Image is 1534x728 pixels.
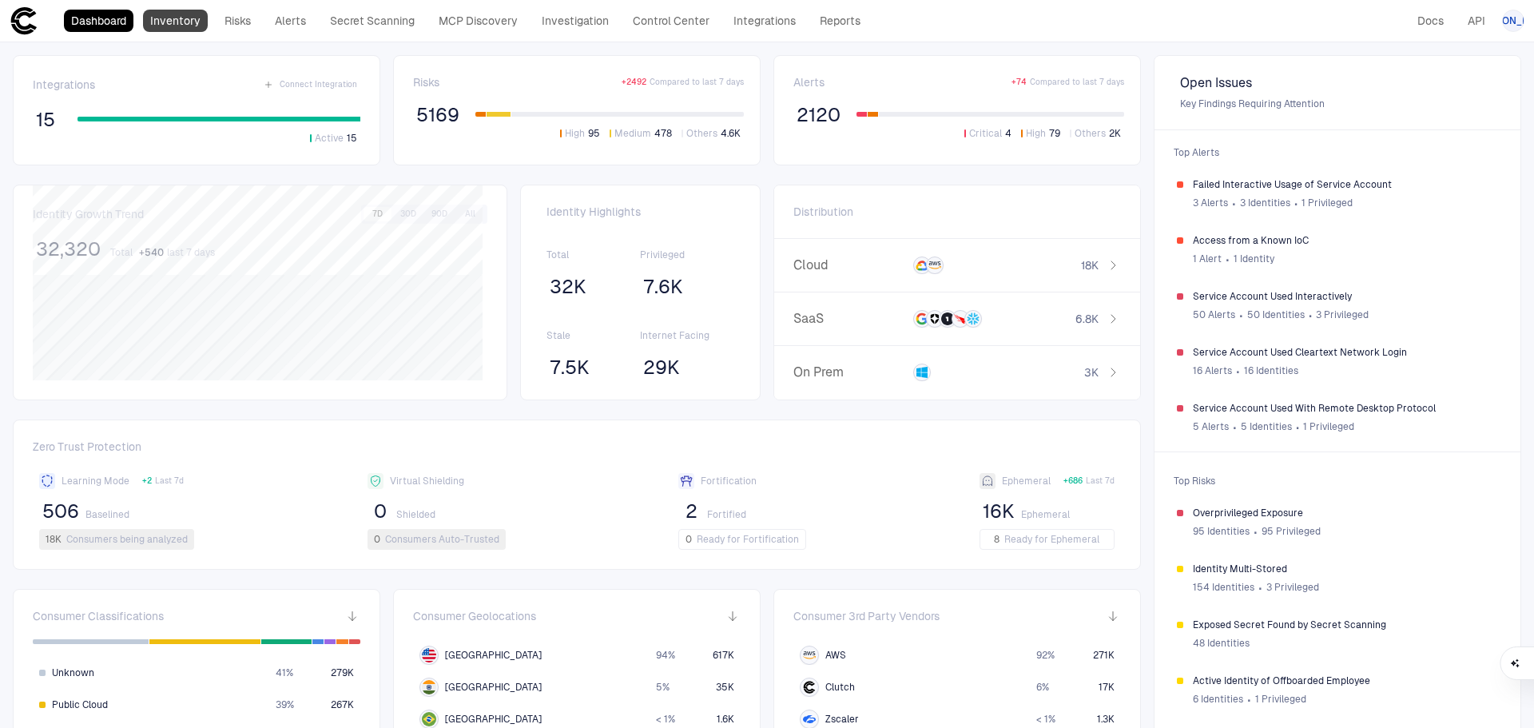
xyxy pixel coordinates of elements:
button: All [456,207,485,221]
span: < 1 % [656,713,675,726]
span: < 1 % [1036,713,1055,726]
span: Ephemeral [1021,508,1070,521]
span: 92 % [1036,649,1055,662]
a: Inventory [143,10,208,32]
span: 29K [643,356,680,380]
span: Ready for Fortification [697,533,799,546]
span: 15 [36,108,55,132]
span: 154 Identities [1193,581,1254,594]
span: Critical [969,127,1002,140]
span: 1.3K [1097,713,1115,726]
span: 1.6K [717,713,734,726]
span: + 2 [142,475,152,487]
button: [PERSON_NAME] [1502,10,1524,32]
span: 8 [994,533,999,546]
button: 7D [364,207,391,221]
span: High [565,127,585,140]
span: + 74 [1011,77,1027,88]
span: 18K [1081,258,1099,273]
span: Compared to last 7 days [1030,77,1124,88]
span: Medium [614,127,651,140]
span: 2 [686,499,697,523]
span: Service Account Used Interactively [1193,290,1498,303]
span: Shielded [396,508,435,521]
span: 3 Privileged [1316,308,1369,321]
span: High [1026,127,1046,140]
span: + 686 [1063,475,1083,487]
span: ∙ [1232,415,1238,439]
span: Overprivileged Exposure [1193,507,1498,519]
span: Clutch [825,681,855,694]
a: Alerts [268,10,313,32]
a: Reports [813,10,868,32]
span: Total [546,249,641,261]
span: 271K [1093,649,1115,662]
span: Service Account Used With Remote Desktop Protocol [1193,402,1498,415]
span: 95 [588,127,600,140]
span: 79 [1049,127,1060,140]
span: Privileged [640,249,734,261]
div: Zscaler [803,713,816,726]
span: Identity Multi-Stored [1193,563,1498,575]
button: 0 [368,499,393,524]
button: High79 [1018,126,1063,141]
button: 15 [33,107,58,133]
span: 617K [713,649,734,662]
span: 5 % [656,681,670,694]
span: Stale [546,329,641,342]
span: Virtual Shielding [390,475,464,487]
button: 30D [394,207,423,221]
span: 5169 [416,103,459,127]
a: Docs [1410,10,1451,32]
span: 39 % [276,698,294,711]
span: 94 % [656,649,675,662]
span: + 540 [139,246,164,259]
span: ∙ [1258,575,1263,599]
span: ∙ [1246,687,1252,711]
img: IN [422,680,436,694]
button: Connect Integration [260,75,360,94]
span: Active [315,132,344,145]
span: 95 Privileged [1262,525,1321,538]
button: 32,320 [33,237,104,262]
button: 29K [640,355,683,380]
span: Identity Growth Trend [33,207,144,221]
button: 32K [546,274,590,300]
span: 7.5K [550,356,590,380]
span: Open Issues [1180,75,1495,91]
span: Exposed Secret Found by Secret Scanning [1193,619,1498,631]
span: 1 Alert [1193,253,1222,265]
span: 5 Alerts [1193,420,1229,433]
span: 1 Privileged [1302,197,1353,209]
span: Top Risks [1164,465,1511,497]
span: Service Account Used Cleartext Network Login [1193,346,1498,359]
span: 0 [374,499,387,523]
span: Zero Trust Protection [33,440,1121,460]
span: 1 Identity [1234,253,1274,265]
button: 7.5K [546,355,593,380]
span: 16 Alerts [1193,364,1232,377]
div: Clutch [803,681,816,694]
span: Alerts [793,75,825,90]
a: MCP Discovery [431,10,525,32]
a: API [1460,10,1492,32]
span: 279K [331,666,354,679]
span: 1 Privileged [1255,693,1306,706]
span: 6 Identities [1193,693,1243,706]
span: Cloud [793,257,901,273]
a: Integrations [726,10,803,32]
img: US [422,648,436,662]
button: 0Ready for Fortification [678,529,806,550]
span: ∙ [1225,247,1230,271]
span: Total [110,246,133,259]
span: 15 [347,132,357,145]
span: Connect Integration [280,79,357,90]
span: ∙ [1295,415,1301,439]
button: 5169 [413,102,463,128]
span: 506 [42,499,79,523]
span: 32,320 [36,237,101,261]
button: Critical4 [961,126,1015,141]
button: High95 [557,126,603,141]
span: 5 Identities [1241,420,1292,433]
span: 16 Identities [1244,364,1298,377]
